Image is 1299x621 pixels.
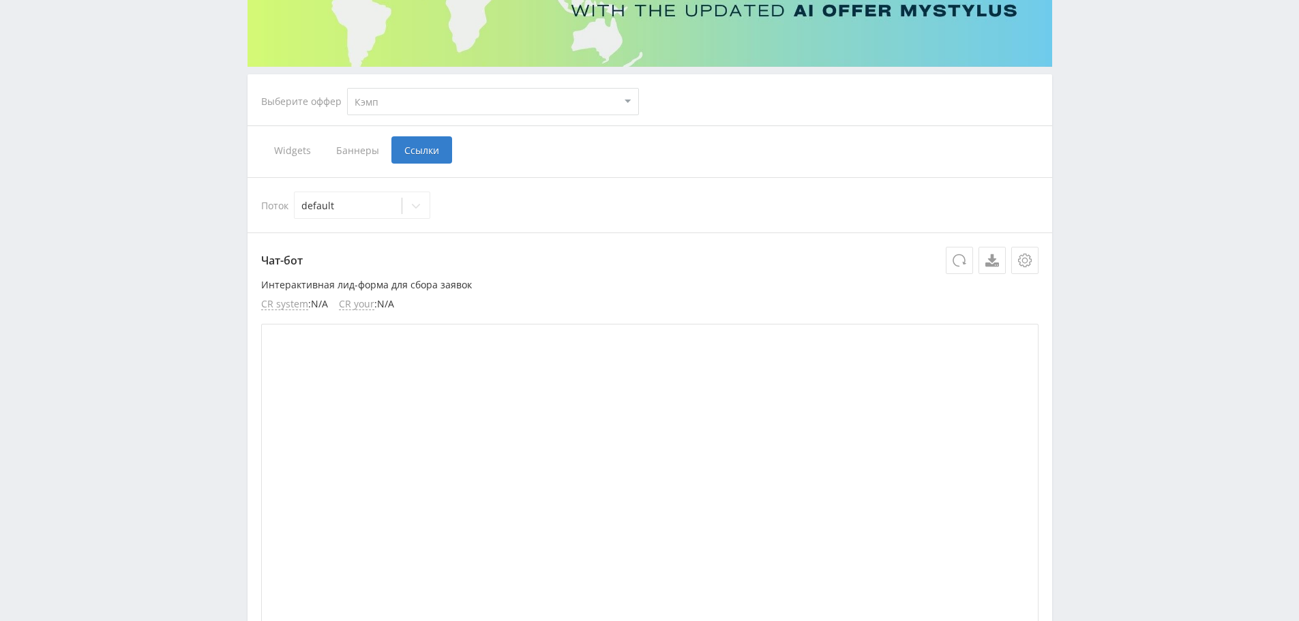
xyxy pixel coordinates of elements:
button: Настройки [1011,247,1039,274]
span: CR your [339,299,374,310]
p: Интерактивная лид-форма для сбора заявок [261,279,1039,290]
li: : N/A [339,299,394,310]
span: Ссылки [391,136,452,164]
span: CR system [261,299,308,310]
button: Обновить [946,247,973,274]
a: Скачать [979,247,1006,274]
li: : N/A [261,299,328,310]
div: Выберите оффер [261,96,347,107]
div: Поток [261,192,1039,219]
span: Баннеры [323,136,391,164]
span: Widgets [261,136,323,164]
p: Чат-бот [261,247,1039,274]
